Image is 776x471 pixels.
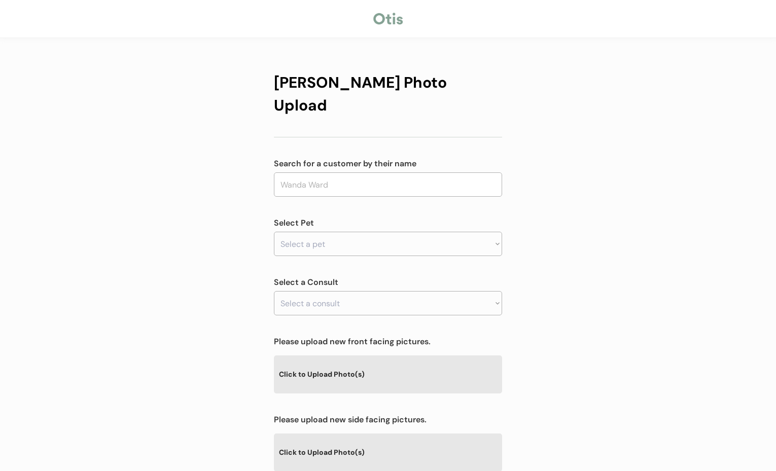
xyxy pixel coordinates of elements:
div: Please upload new side facing pictures. [274,414,502,426]
div: Please upload new front facing pictures. [274,336,502,348]
input: Wanda Ward [274,172,502,197]
div: Click to Upload Photo(s) [274,355,502,392]
div: Select Pet [274,217,502,229]
div: Search for a customer by their name [274,158,502,170]
div: [PERSON_NAME] Photo Upload [274,71,502,117]
div: Click to Upload Photo(s) [274,433,502,470]
div: Select a Consult [274,276,502,288]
